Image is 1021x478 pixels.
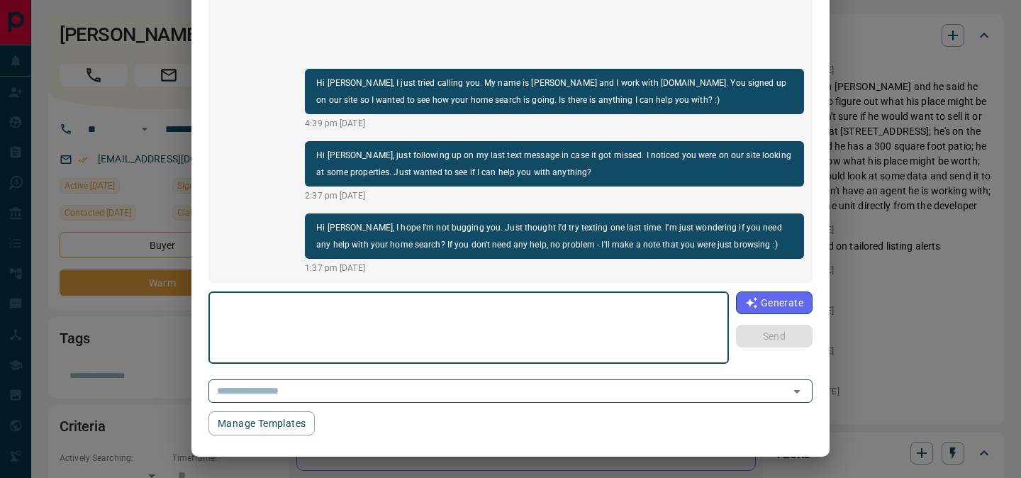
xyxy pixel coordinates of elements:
[208,411,315,435] button: Manage Templates
[787,382,807,401] button: Open
[305,262,804,274] p: 1:37 pm [DATE]
[316,219,793,253] p: Hi [PERSON_NAME], I hope I'm not bugging you. Just thought I'd try texting one last time. I'm jus...
[305,189,804,202] p: 2:37 pm [DATE]
[316,74,793,109] p: Hi [PERSON_NAME], I just tried calling you. My name is [PERSON_NAME] and I work with [DOMAIN_NAME...
[316,147,793,181] p: Hi [PERSON_NAME], just following up on my last text message in case it got missed. I noticed you ...
[736,291,813,314] button: Generate
[305,117,804,130] p: 4:39 pm [DATE]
